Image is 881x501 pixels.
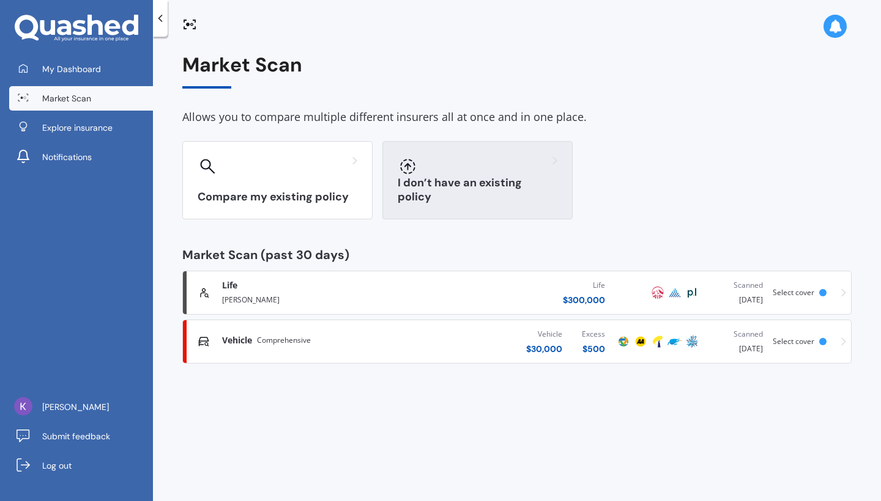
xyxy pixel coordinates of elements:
img: Pinnacle Life [667,285,682,300]
div: Scanned [710,328,763,340]
img: Protecta [616,334,631,349]
a: Explore insurance [9,115,153,140]
a: My Dashboard [9,57,153,81]
span: [PERSON_NAME] [42,401,109,413]
div: Market Scan (past 30 days) [182,249,852,261]
img: AA [633,334,648,349]
div: [PERSON_NAME] [222,291,406,306]
span: Notifications [42,151,92,163]
a: Market Scan [9,86,153,111]
a: Submit feedback [9,424,153,448]
div: Scanned [710,279,763,291]
img: AMP [685,334,699,349]
div: [DATE] [710,279,763,306]
div: [DATE] [710,328,763,355]
span: Select cover [773,336,814,346]
a: Log out [9,453,153,478]
div: Allows you to compare multiple different insurers all at once and in one place. [182,108,852,126]
div: Vehicle [526,328,562,340]
img: Tower [650,334,665,349]
span: Market Scan [42,92,91,104]
span: Explore insurance [42,122,113,134]
span: Comprehensive [257,334,311,346]
span: Vehicle [222,334,252,346]
img: ACg8ocI0XUH3SAp2VUZYH5kdpaprq909JAX2s3w1taaUK4Urh3aFs-A4=s96-c [14,397,32,415]
img: AIA [650,285,665,300]
div: $ 30,000 [526,343,562,355]
span: My Dashboard [42,63,101,75]
div: Market Scan [182,54,852,89]
span: Life [222,279,237,291]
div: $ 500 [582,343,605,355]
a: VehicleComprehensiveVehicle$30,000Excess$500ProtectaAATowerTrade Me InsuranceAMPScanned[DATE]Sele... [182,320,852,364]
div: $ 300,000 [563,294,605,306]
a: [PERSON_NAME] [9,395,153,419]
a: Notifications [9,145,153,169]
span: Log out [42,459,72,472]
img: Partners Life [685,285,699,300]
div: Excess [582,328,605,340]
div: Life [563,279,605,291]
img: Trade Me Insurance [667,334,682,349]
span: Select cover [773,287,814,298]
span: Submit feedback [42,430,110,442]
h3: I don’t have an existing policy [398,176,557,204]
h3: Compare my existing policy [198,190,357,204]
a: Life[PERSON_NAME]Life$300,000AIAPinnacle LifePartners LifeScanned[DATE]Select cover [182,271,852,315]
